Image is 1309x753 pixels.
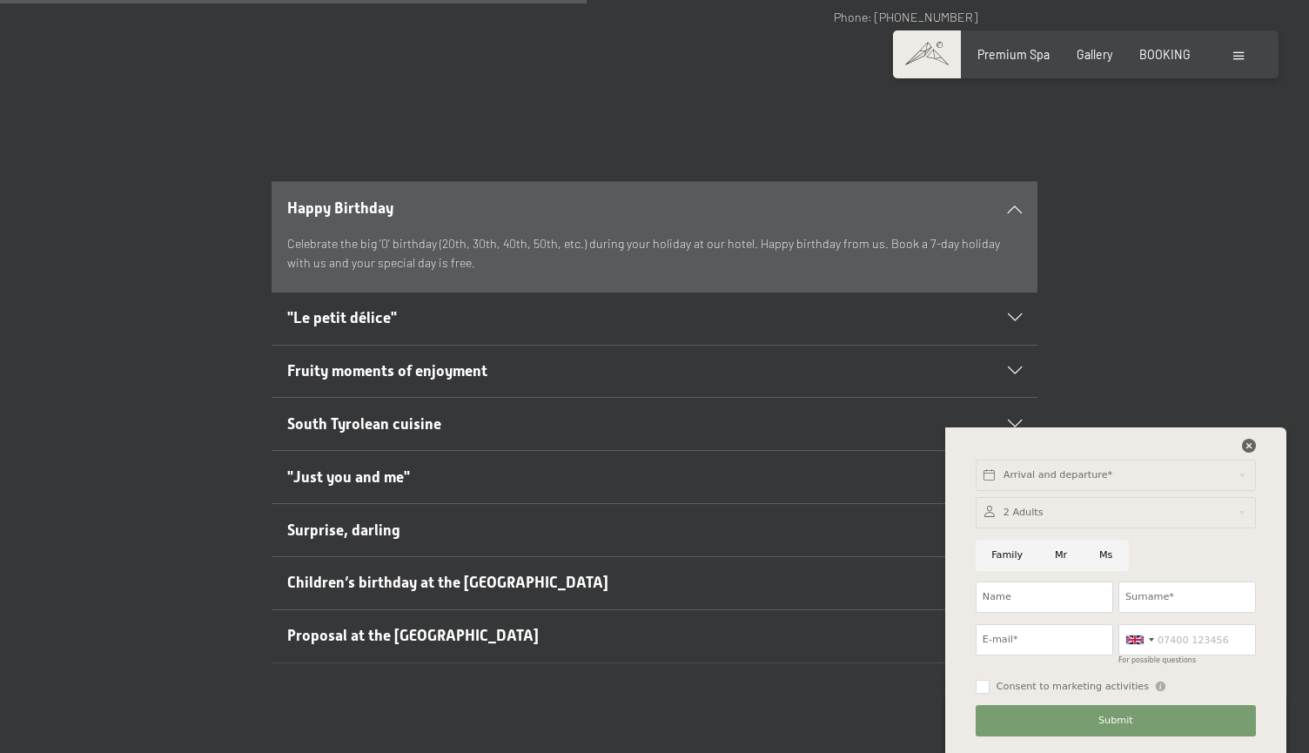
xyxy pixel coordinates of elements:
[287,415,441,433] span: South Tyrolean cuisine
[977,47,1050,62] a: Premium Spa
[287,309,397,326] span: "Le petit délice"
[1118,656,1196,664] label: For possible questions
[997,680,1149,694] span: Consent to marketing activities
[287,521,400,539] span: Surprise, darling
[1139,47,1191,62] a: BOOKING
[976,705,1256,736] button: Submit
[1118,624,1256,656] input: 07400 123456
[287,199,393,217] span: Happy Birthday
[1119,625,1159,655] div: United Kingdom: +44
[1077,47,1112,62] a: Gallery
[287,234,1023,273] p: Celebrate the big ‘0’ birthday (20th, 30th, 40th, 50th, etc.) during your holiday at our hotel. H...
[287,362,487,380] span: Fruity moments of enjoyment
[834,8,1252,28] p: Phone: [PHONE_NUMBER]
[287,627,539,644] span: Proposal at the [GEOGRAPHIC_DATA]
[287,574,608,591] span: Children’s birthday at the [GEOGRAPHIC_DATA]
[287,468,410,486] span: "Just you and me"
[1098,714,1133,728] span: Submit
